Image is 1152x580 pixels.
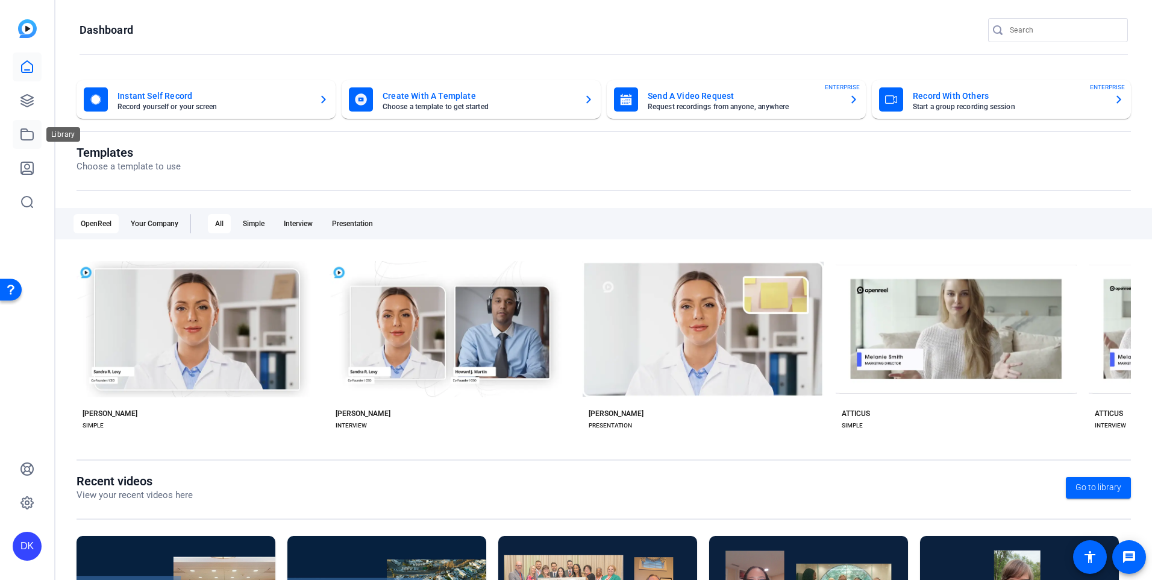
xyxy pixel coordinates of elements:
[1090,83,1125,92] span: ENTERPRISE
[83,421,104,430] div: SIMPLE
[342,80,601,119] button: Create With A TemplateChoose a template to get started
[648,89,839,103] mat-card-title: Send A Video Request
[1122,550,1136,564] mat-icon: message
[124,214,186,233] div: Your Company
[1095,409,1123,418] div: ATTICUS
[336,409,390,418] div: [PERSON_NAME]
[825,83,860,92] span: ENTERPRISE
[18,19,37,38] img: blue-gradient.svg
[77,474,193,488] h1: Recent videos
[77,80,336,119] button: Instant Self RecordRecord yourself or your screen
[842,409,870,418] div: ATTICUS
[383,89,574,103] mat-card-title: Create With A Template
[1095,421,1126,430] div: INTERVIEW
[1066,477,1131,499] a: Go to library
[913,89,1104,103] mat-card-title: Record With Others
[77,160,181,174] p: Choose a template to use
[13,532,42,561] div: DK
[336,421,367,430] div: INTERVIEW
[208,214,231,233] div: All
[842,421,863,430] div: SIMPLE
[1083,550,1097,564] mat-icon: accessibility
[589,409,643,418] div: [PERSON_NAME]
[1010,23,1118,37] input: Search
[117,89,309,103] mat-card-title: Instant Self Record
[277,214,320,233] div: Interview
[1075,481,1121,494] span: Go to library
[913,103,1104,110] mat-card-subtitle: Start a group recording session
[74,214,119,233] div: OpenReel
[589,421,632,430] div: PRESENTATION
[83,409,137,418] div: [PERSON_NAME]
[77,145,181,160] h1: Templates
[80,23,133,37] h1: Dashboard
[77,488,193,502] p: View your recent videos here
[872,80,1131,119] button: Record With OthersStart a group recording sessionENTERPRISE
[325,214,380,233] div: Presentation
[607,80,866,119] button: Send A Video RequestRequest recordings from anyone, anywhereENTERPRISE
[236,214,272,233] div: Simple
[383,103,574,110] mat-card-subtitle: Choose a template to get started
[46,127,80,142] div: Library
[117,103,309,110] mat-card-subtitle: Record yourself or your screen
[648,103,839,110] mat-card-subtitle: Request recordings from anyone, anywhere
